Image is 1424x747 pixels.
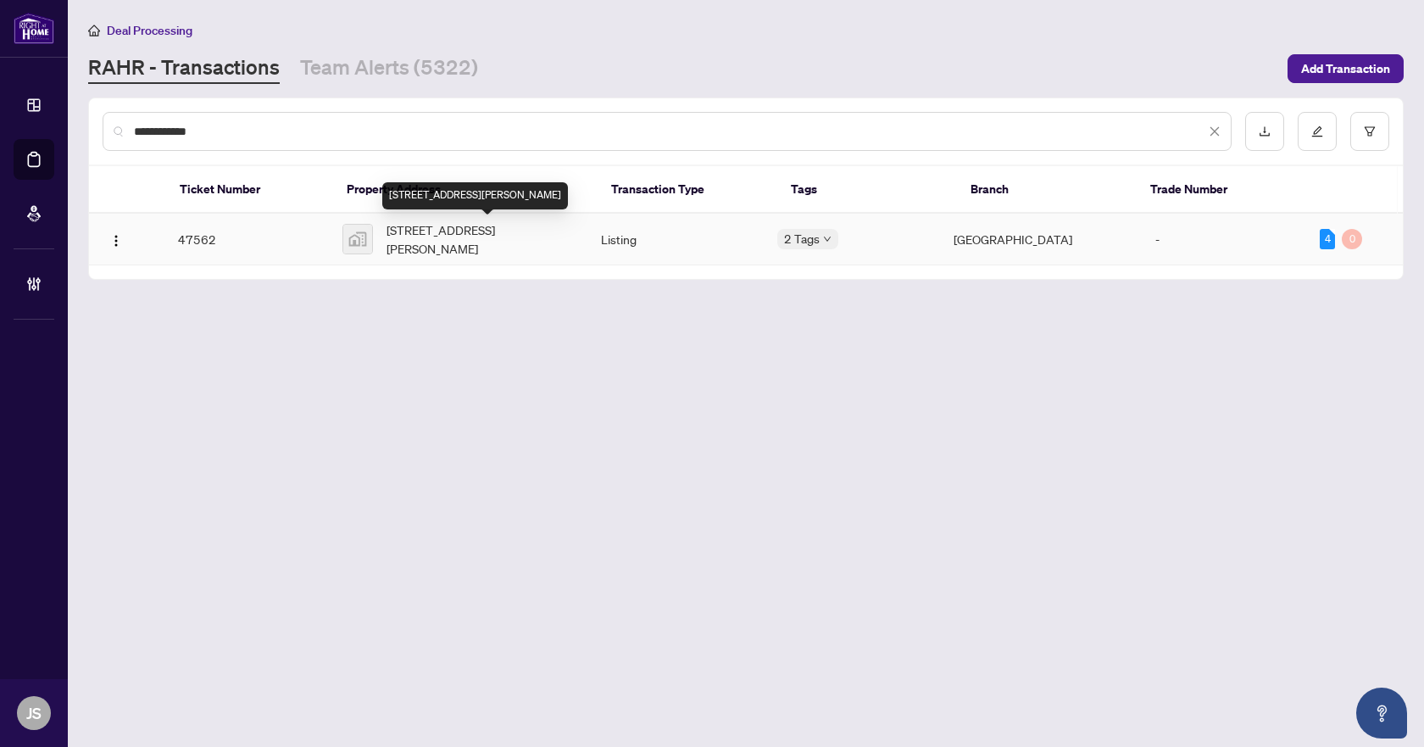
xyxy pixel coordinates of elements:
button: download [1245,112,1284,151]
span: filter [1364,125,1376,137]
button: Logo [103,226,130,253]
span: down [823,235,832,243]
td: 47562 [164,214,329,265]
span: edit [1311,125,1323,137]
th: Trade Number [1137,166,1304,214]
img: logo [14,13,54,44]
td: [GEOGRAPHIC_DATA] [940,214,1142,265]
button: Add Transaction [1288,54,1404,83]
span: Add Transaction [1301,55,1390,82]
div: 4 [1320,229,1335,249]
a: RAHR - Transactions [88,53,280,84]
span: close [1209,125,1221,137]
a: Team Alerts (5322) [300,53,478,84]
img: thumbnail-img [343,225,372,254]
span: JS [26,701,42,725]
img: Logo [109,234,123,248]
button: filter [1350,112,1389,151]
div: 0 [1342,229,1362,249]
td: Listing [587,214,764,265]
button: edit [1298,112,1337,151]
td: - [1142,214,1306,265]
th: Branch [957,166,1137,214]
th: Ticket Number [166,166,334,214]
span: home [88,25,100,36]
span: [STREET_ADDRESS][PERSON_NAME] [387,220,574,258]
span: download [1259,125,1271,137]
span: 2 Tags [784,229,820,248]
span: Deal Processing [107,23,192,38]
th: Tags [777,166,957,214]
th: Transaction Type [598,166,777,214]
button: Open asap [1356,688,1407,739]
th: Property Address [333,166,597,214]
div: [STREET_ADDRESS][PERSON_NAME] [382,182,568,209]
